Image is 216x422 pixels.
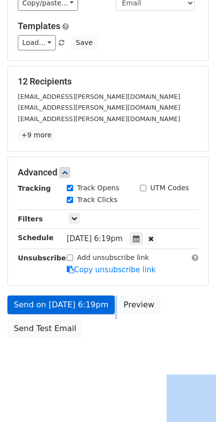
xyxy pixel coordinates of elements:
label: Add unsubscribe link [77,253,149,263]
strong: Filters [18,215,43,223]
a: Copy unsubscribe link [67,265,156,274]
div: 聊天小工具 [167,375,216,422]
a: Load... [18,35,56,50]
label: Track Opens [77,183,120,193]
button: Save [71,35,97,50]
iframe: Chat Widget [167,375,216,422]
small: [EMAIL_ADDRESS][PERSON_NAME][DOMAIN_NAME] [18,104,180,111]
strong: Schedule [18,234,53,242]
a: +9 more [18,129,55,141]
small: [EMAIL_ADDRESS][PERSON_NAME][DOMAIN_NAME] [18,93,180,100]
strong: Tracking [18,184,51,192]
h5: 12 Recipients [18,76,198,87]
a: Send on [DATE] 6:19pm [7,295,115,314]
a: Templates [18,21,60,31]
span: [DATE] 6:19pm [67,234,123,243]
a: Preview [117,295,161,314]
a: Send Test Email [7,319,83,338]
strong: Unsubscribe [18,254,66,262]
h5: Advanced [18,167,198,178]
small: [EMAIL_ADDRESS][PERSON_NAME][DOMAIN_NAME] [18,115,180,123]
label: Track Clicks [77,195,118,205]
label: UTM Codes [150,183,189,193]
